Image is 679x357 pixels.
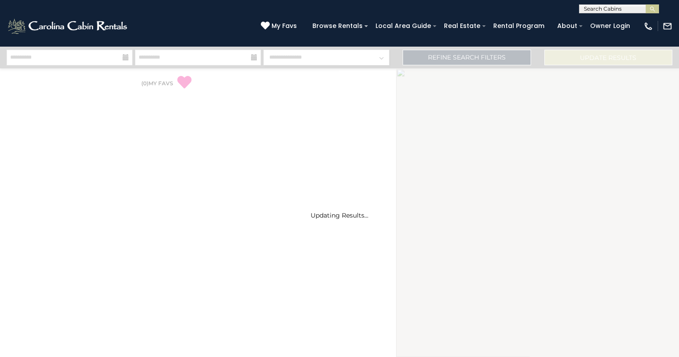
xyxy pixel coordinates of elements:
[663,21,672,31] img: mail-regular-white.png
[489,19,549,33] a: Rental Program
[553,19,582,33] a: About
[371,19,435,33] a: Local Area Guide
[643,21,653,31] img: phone-regular-white.png
[7,17,130,35] img: White-1-2.png
[272,21,297,31] span: My Favs
[586,19,635,33] a: Owner Login
[439,19,485,33] a: Real Estate
[261,21,299,31] a: My Favs
[308,19,367,33] a: Browse Rentals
